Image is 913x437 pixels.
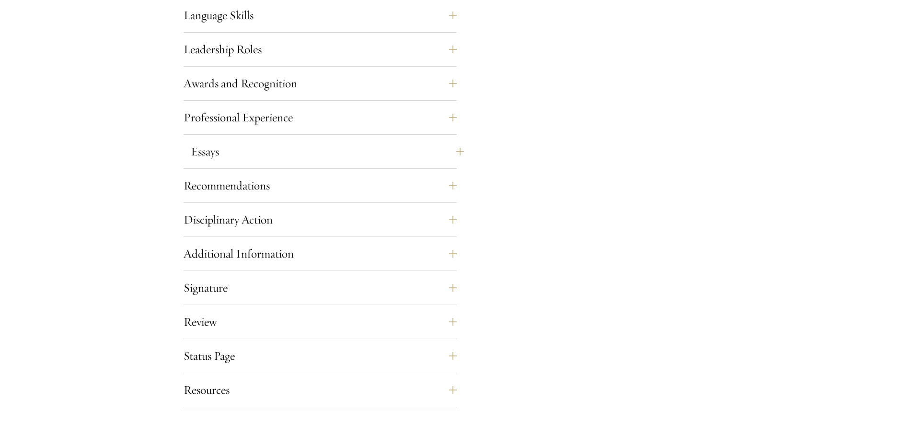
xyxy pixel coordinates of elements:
[184,38,457,61] button: Leadership Roles
[184,4,457,27] button: Language Skills
[184,242,457,265] button: Additional Information
[184,174,457,197] button: Recommendations
[184,208,457,231] button: Disciplinary Action
[184,344,457,367] button: Status Page
[184,310,457,333] button: Review
[184,276,457,299] button: Signature
[184,378,457,402] button: Resources
[184,72,457,95] button: Awards and Recognition
[191,140,464,163] button: Essays
[184,106,457,129] button: Professional Experience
